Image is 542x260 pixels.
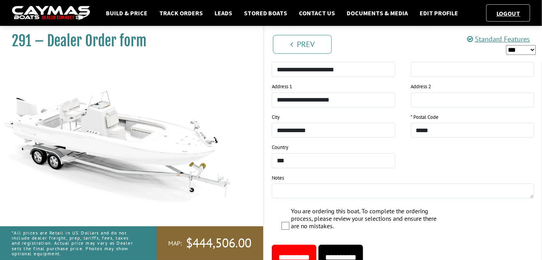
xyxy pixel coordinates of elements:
[273,35,332,54] a: Prev
[12,32,244,50] h1: 291 – Dealer Order form
[272,113,280,121] label: City
[272,144,288,151] label: Country
[343,8,412,18] a: Documents & Media
[416,8,462,18] a: Edit Profile
[240,8,291,18] a: Stored Boats
[271,34,542,54] ul: Pagination
[102,8,151,18] a: Build & Price
[272,174,284,182] label: Notes
[168,239,182,247] span: MAP:
[155,8,207,18] a: Track Orders
[211,8,236,18] a: Leads
[12,6,90,20] img: caymas-dealer-connect-2ed40d3bc7270c1d8d7ffb4b79bf05adc795679939227970def78ec6f6c03838.gif
[186,235,251,251] span: $444,506.00
[12,226,139,260] p: *All prices are Retail in US Dollars and do not include dealer freight, prep, tariffs, fees, taxe...
[156,226,263,260] a: MAP:$444,506.00
[295,8,339,18] a: Contact Us
[493,9,524,17] a: Logout
[411,113,439,121] label: * Postal Code
[272,83,292,91] label: Address 1
[467,35,530,44] a: Standard Features
[411,83,431,91] label: Address 2
[291,207,442,232] label: You are ordering this boat. To complete the ordering process, please review your selections and e...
